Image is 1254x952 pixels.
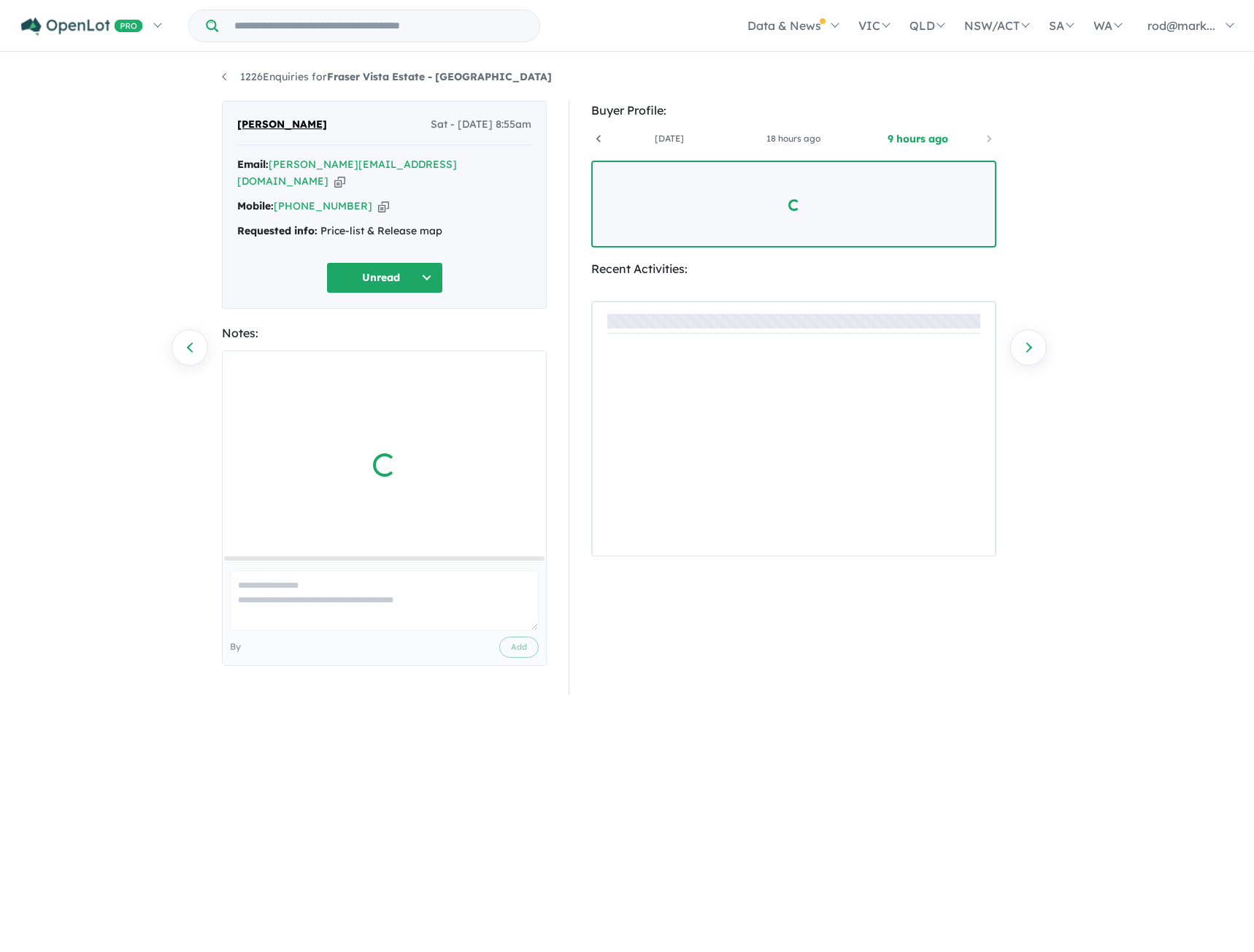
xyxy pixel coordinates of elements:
[591,259,996,279] div: Recent Activities:
[222,69,1032,86] nav: breadcrumb
[237,158,457,188] a: [PERSON_NAME][EMAIL_ADDRESS][DOMAIN_NAME]
[731,131,855,146] a: 18 hours ago
[237,158,269,171] strong: Email:
[591,101,996,120] div: Buyer Profile:
[607,131,731,146] a: [DATE]
[327,70,552,83] strong: Fraser Vista Estate - [GEOGRAPHIC_DATA]
[237,224,318,237] strong: Requested info:
[856,131,980,146] a: 9 hours ago
[237,223,531,240] div: Price-list & Release map
[222,70,552,83] a: 1226Enquiries forFraser Vista Estate - [GEOGRAPHIC_DATA]
[1147,18,1215,33] span: rod@mark...
[237,199,274,212] strong: Mobile:
[378,199,389,214] button: Copy
[274,199,372,212] a: [PHONE_NUMBER]
[237,116,327,134] span: [PERSON_NAME]
[221,10,536,42] input: Try estate name, suburb, builder or developer
[21,18,143,36] img: Openlot PRO Logo White
[326,262,443,293] button: Unread
[334,174,345,189] button: Copy
[431,116,531,134] span: Sat - [DATE] 8:55am
[222,323,547,343] div: Notes:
